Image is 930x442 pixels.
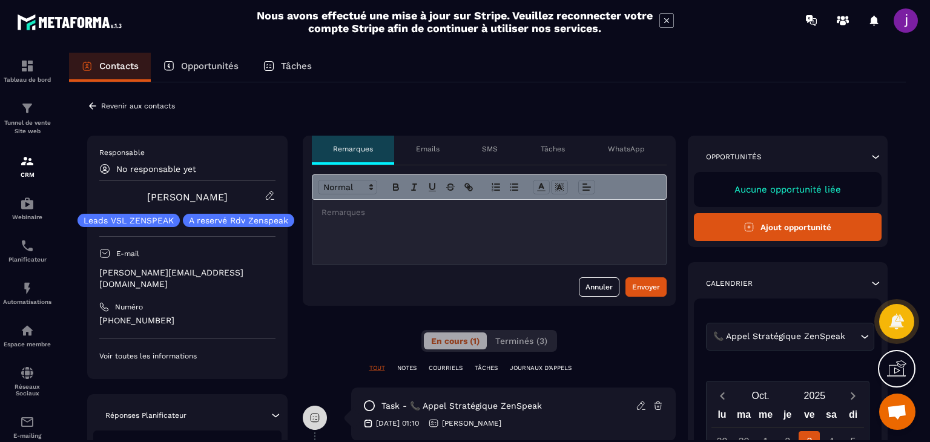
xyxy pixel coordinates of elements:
a: automationsautomationsWebinaire [3,187,51,229]
button: Previous month [711,388,734,404]
button: Open months overlay [734,385,788,406]
img: automations [20,323,35,338]
a: social-networksocial-networkRéseaux Sociaux [3,357,51,406]
p: [PERSON_NAME] [442,418,501,428]
p: TOUT [369,364,385,372]
a: formationformationTunnel de vente Site web [3,92,51,145]
p: [PHONE_NUMBER] [99,315,275,326]
p: E-mail [116,249,139,259]
button: Ajout opportunité [694,213,882,241]
p: COURRIELS [429,364,463,372]
div: di [842,406,864,427]
a: Tâches [251,53,324,82]
button: Envoyer [625,277,667,297]
p: task - 📞 Appel Stratégique ZenSpeak [381,400,542,412]
p: Contacts [99,61,139,71]
div: ma [733,406,755,427]
p: NOTES [397,364,417,372]
p: Webinaire [3,214,51,220]
a: formationformationCRM [3,145,51,187]
p: Tableau de bord [3,76,51,83]
input: Search for option [848,330,857,343]
p: Opportunités [181,61,239,71]
p: Numéro [115,302,143,312]
img: automations [20,196,35,211]
button: Annuler [579,277,619,297]
button: Terminés (3) [488,332,555,349]
a: schedulerschedulerPlanificateur [3,229,51,272]
div: me [755,406,777,427]
a: Contacts [69,53,151,82]
p: [PERSON_NAME][EMAIL_ADDRESS][DOMAIN_NAME] [99,267,275,290]
div: Ouvrir le chat [879,394,915,430]
p: Voir toutes les informations [99,351,275,361]
span: Terminés (3) [495,336,547,346]
h2: Nous avons effectué une mise à jour sur Stripe. Veuillez reconnecter votre compte Stripe afin de ... [256,9,653,35]
img: social-network [20,366,35,380]
p: [DATE] 01:10 [376,418,419,428]
p: WhatsApp [608,144,645,154]
p: Aucune opportunité liée [706,184,870,195]
p: Remarques [333,144,373,154]
p: Emails [416,144,440,154]
img: email [20,415,35,429]
a: automationsautomationsAutomatisations [3,272,51,314]
p: No responsable yet [116,164,196,174]
span: En cours (1) [431,336,480,346]
p: SMS [482,144,498,154]
p: Automatisations [3,299,51,305]
a: formationformationTableau de bord [3,50,51,92]
img: formation [20,101,35,116]
p: Tâches [281,61,312,71]
p: Leads VSL ZENSPEAK [84,216,174,225]
img: formation [20,154,35,168]
p: Calendrier [706,279,753,288]
img: automations [20,281,35,295]
a: [PERSON_NAME] [147,191,228,203]
p: CRM [3,171,51,178]
button: En cours (1) [424,332,487,349]
div: Search for option [706,323,874,351]
p: Réponses Planificateur [105,411,186,420]
p: Réseaux Sociaux [3,383,51,397]
p: Revenir aux contacts [101,102,175,110]
p: Espace membre [3,341,51,348]
div: je [777,406,799,427]
button: Open years overlay [788,385,842,406]
p: E-mailing [3,432,51,439]
p: Tunnel de vente Site web [3,119,51,136]
img: logo [17,11,126,33]
a: automationsautomationsEspace membre [3,314,51,357]
div: lu [711,406,733,427]
p: TÂCHES [475,364,498,372]
div: sa [820,406,842,427]
a: Opportunités [151,53,251,82]
p: Responsable [99,148,275,157]
button: Next month [842,388,864,404]
div: Envoyer [632,281,660,293]
img: scheduler [20,239,35,253]
p: A reservé Rdv Zenspeak [189,216,288,225]
div: ve [799,406,820,427]
p: Planificateur [3,256,51,263]
img: formation [20,59,35,73]
p: Opportunités [706,152,762,162]
p: Tâches [541,144,565,154]
p: JOURNAUX D'APPELS [510,364,572,372]
span: 📞 Appel Stratégique ZenSpeak [711,330,848,343]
